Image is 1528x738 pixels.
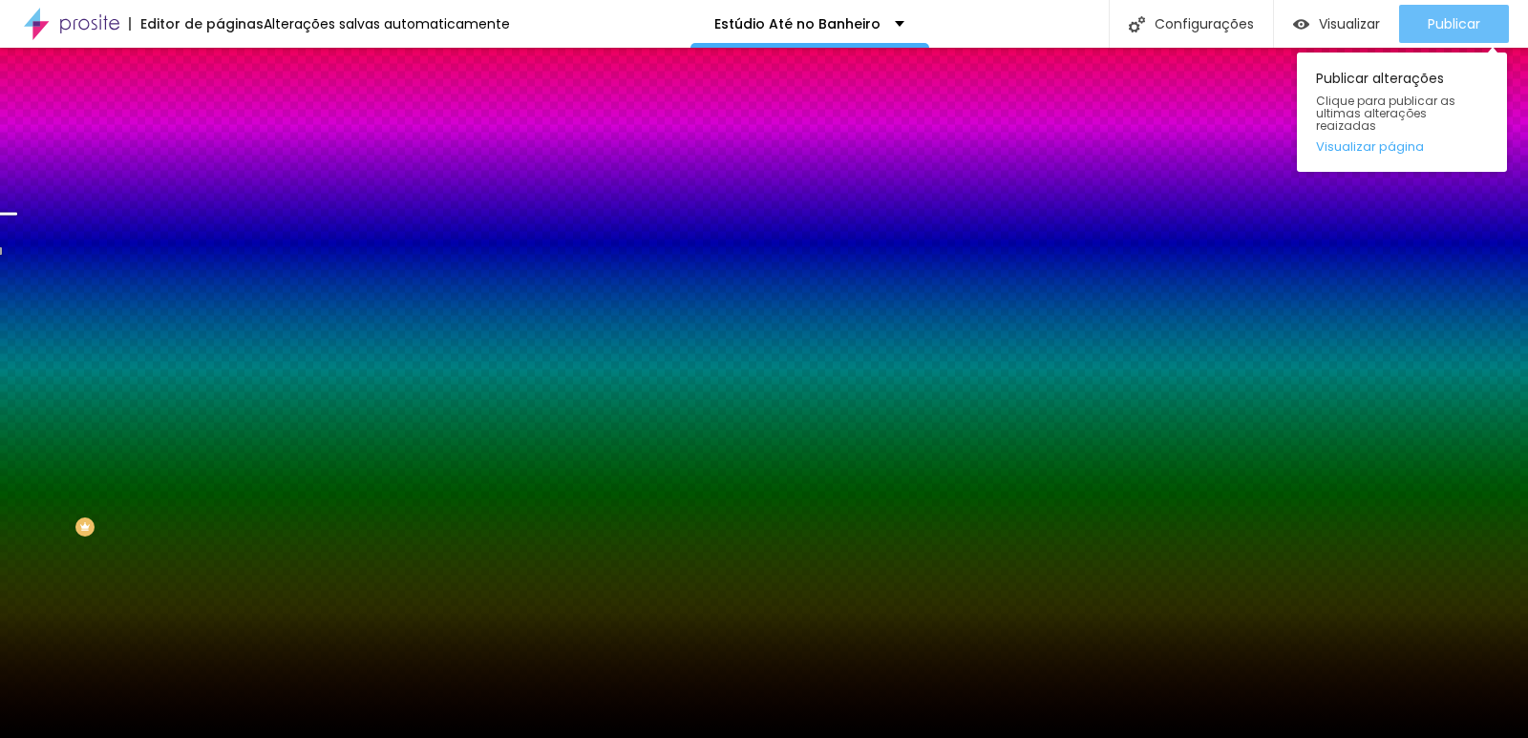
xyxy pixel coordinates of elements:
[1274,5,1399,43] button: Visualizar
[1428,16,1480,32] span: Publicar
[1316,140,1488,153] a: Visualizar página
[1129,16,1145,32] img: Icone
[1316,95,1488,133] span: Clique para publicar as ultimas alterações reaizadas
[129,17,264,31] div: Editor de páginas
[1297,53,1507,172] div: Publicar alterações
[264,17,510,31] div: Alterações salvas automaticamente
[1399,5,1509,43] button: Publicar
[1319,16,1380,32] span: Visualizar
[1293,16,1309,32] img: view-1.svg
[714,17,881,31] p: Estúdio Até no Banheiro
